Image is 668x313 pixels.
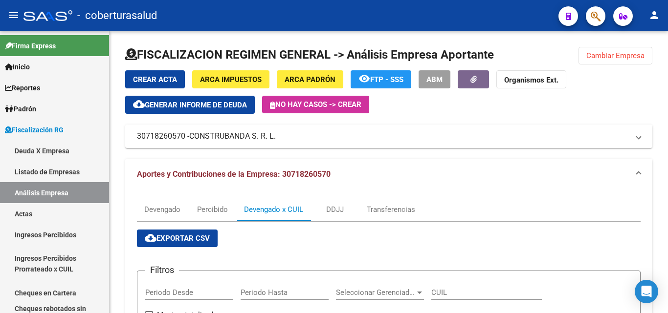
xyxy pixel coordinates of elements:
span: CONSTRUBANDA S. R. L. [189,131,276,142]
span: Aportes y Contribuciones de la Empresa: 30718260570 [137,169,331,179]
mat-icon: cloud_download [133,98,145,110]
button: No hay casos -> Crear [262,96,369,113]
button: ABM [419,70,450,88]
div: Transferencias [367,204,415,215]
span: Crear Acta [133,75,177,84]
mat-expansion-panel-header: Aportes y Contribuciones de la Empresa: 30718260570 [125,159,652,190]
span: Padrón [5,104,36,114]
span: Cambiar Empresa [586,51,645,60]
span: Exportar CSV [145,234,210,243]
span: Seleccionar Gerenciador [336,288,415,297]
mat-icon: cloud_download [145,232,156,244]
mat-expansion-panel-header: 30718260570 -CONSTRUBANDA S. R. L. [125,125,652,148]
button: ARCA Padrón [277,70,343,88]
span: Reportes [5,83,40,93]
h3: Filtros [145,263,179,277]
span: Generar informe de deuda [145,101,247,109]
div: Open Intercom Messenger [635,280,658,303]
button: Exportar CSV [137,230,218,247]
mat-icon: remove_red_eye [358,73,370,84]
span: ABM [426,75,443,84]
mat-icon: menu [8,9,20,21]
button: Generar informe de deuda [125,96,255,114]
button: Crear Acta [125,70,185,88]
span: ARCA Impuestos [200,75,262,84]
span: No hay casos -> Crear [270,100,361,109]
h1: FISCALIZACION REGIMEN GENERAL -> Análisis Empresa Aportante [125,47,494,63]
span: - coberturasalud [77,5,157,26]
span: Fiscalización RG [5,125,64,135]
mat-panel-title: 30718260570 - [137,131,629,142]
strong: Organismos Ext. [504,76,558,84]
mat-icon: person [648,9,660,21]
div: Percibido [197,204,228,215]
span: ARCA Padrón [285,75,335,84]
button: ARCA Impuestos [192,70,269,88]
span: Inicio [5,62,30,72]
div: DDJJ [326,204,344,215]
span: FTP - SSS [370,75,403,84]
div: Devengado [144,204,180,215]
button: Organismos Ext. [496,70,566,88]
button: Cambiar Empresa [579,47,652,64]
button: FTP - SSS [351,70,411,88]
div: Devengado x CUIL [244,204,303,215]
span: Firma Express [5,41,56,51]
